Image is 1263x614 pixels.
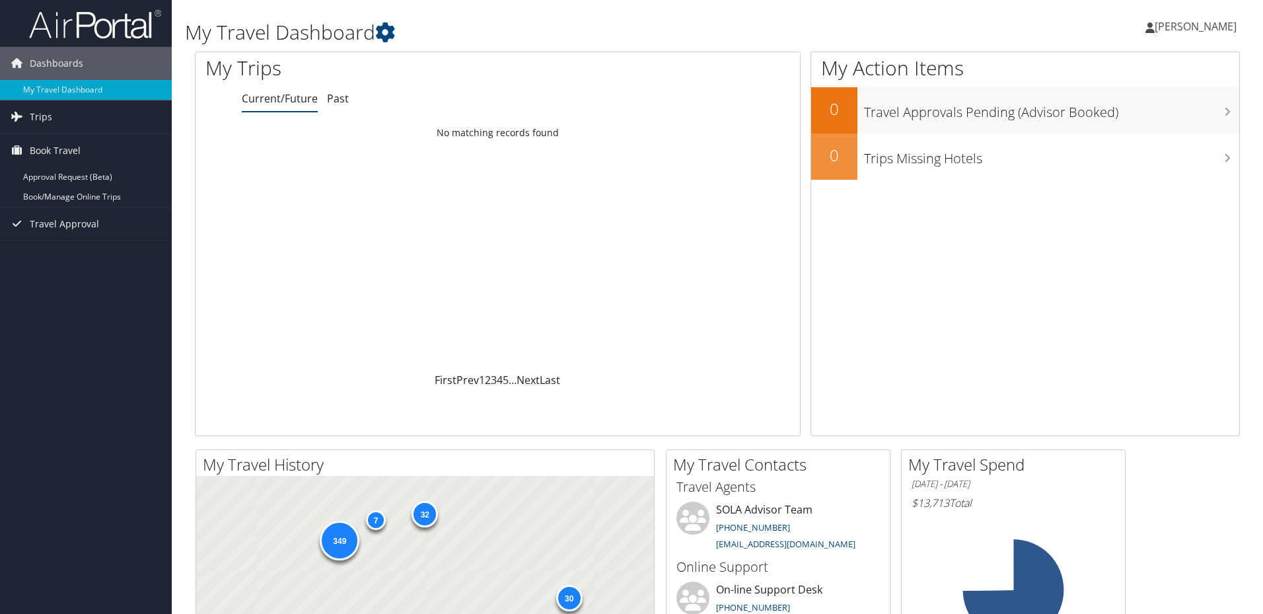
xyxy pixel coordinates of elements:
[509,373,517,387] span: …
[517,373,540,387] a: Next
[503,373,509,387] a: 5
[242,91,318,106] a: Current/Future
[811,144,857,167] h2: 0
[479,373,485,387] a: 1
[30,134,81,167] span: Book Travel
[497,373,503,387] a: 4
[864,143,1239,168] h3: Trips Missing Hotels
[196,121,800,145] td: No matching records found
[540,373,560,387] a: Last
[811,54,1239,82] h1: My Action Items
[912,478,1115,490] h6: [DATE] - [DATE]
[811,134,1239,180] a: 0Trips Missing Hotels
[1155,19,1237,34] span: [PERSON_NAME]
[716,538,855,550] a: [EMAIL_ADDRESS][DOMAIN_NAME]
[327,91,349,106] a: Past
[673,453,890,476] h2: My Travel Contacts
[29,9,161,40] img: airportal-logo.png
[320,521,359,560] div: 349
[30,47,83,80] span: Dashboards
[811,87,1239,134] a: 0Travel Approvals Pending (Advisor Booked)
[365,510,385,530] div: 7
[676,478,880,496] h3: Travel Agents
[485,373,491,387] a: 2
[908,453,1125,476] h2: My Travel Spend
[203,453,654,476] h2: My Travel History
[205,54,538,82] h1: My Trips
[435,373,456,387] a: First
[670,502,886,556] li: SOLA Advisor Team
[30,208,99,241] span: Travel Approval
[912,496,1115,510] h6: Total
[491,373,497,387] a: 3
[811,98,857,120] h2: 0
[456,373,479,387] a: Prev
[676,558,880,576] h3: Online Support
[556,584,582,611] div: 30
[864,96,1239,122] h3: Travel Approvals Pending (Advisor Booked)
[716,521,790,533] a: [PHONE_NUMBER]
[185,19,895,46] h1: My Travel Dashboard
[716,601,790,613] a: [PHONE_NUMBER]
[912,496,949,510] span: $13,713
[30,100,52,134] span: Trips
[1145,7,1250,46] a: [PERSON_NAME]
[412,501,438,527] div: 32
